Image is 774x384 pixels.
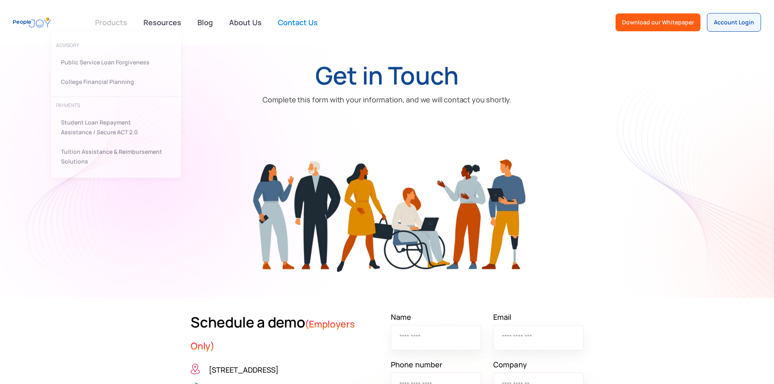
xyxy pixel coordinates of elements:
a: College Financial Planning [56,74,176,90]
div: PAYMENTS [56,100,176,111]
div: advisory [56,39,176,51]
a: Resources [139,13,186,31]
div: Public Service Loan Forgiveness [61,57,167,67]
a: home [13,13,51,32]
img: Icon [191,364,200,374]
a: Student Loan Repayment Assistance / Secure ACT 2.0 [56,114,176,140]
a: Download our Whitepaper [616,13,700,31]
label: Name [391,311,481,323]
label: Phone number [391,358,481,371]
p: Complete this form with your information, and we will contact you shortly. [262,93,512,106]
p: [STREET_ADDRESS] [209,364,278,376]
a: Tuition Assistance & Reimbursement Solutions [56,143,176,169]
div: Products [90,14,132,30]
div: Download our Whitepaper [622,18,694,26]
a: Blog [193,13,218,31]
div: Tuition Assistance & Reimbursement Solutions [61,147,167,166]
div: Account Login [714,18,754,26]
img: texture [503,45,774,320]
a: Account Login [707,13,761,32]
div: Student Loan Repayment Assistance / Secure ACT 2.0 [61,117,152,137]
a: Contact Us [273,13,323,31]
nav: Products [51,25,181,178]
a: Public Service Loan Forgiveness [56,54,176,70]
span: Schedule a demo [191,312,305,332]
div: College Financial Planning [61,77,167,87]
a: About Us [224,13,267,31]
label: Email [493,311,583,323]
label: Company [493,358,583,371]
h1: Get in Touch [315,61,459,89]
